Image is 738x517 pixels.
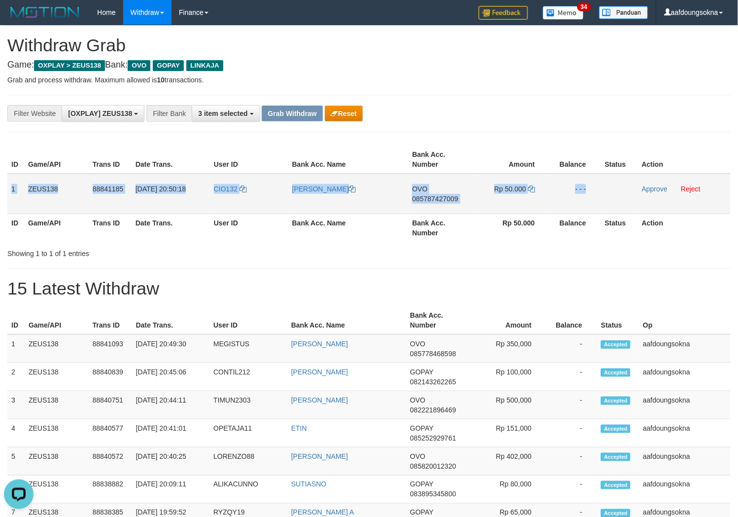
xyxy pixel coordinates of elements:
[412,195,458,203] span: Copy 085787427009 to clipboard
[210,363,287,391] td: CONTIL212
[410,424,433,432] span: GOPAY
[291,509,354,517] a: [PERSON_NAME] A
[547,363,597,391] td: -
[210,146,288,174] th: User ID
[89,447,132,476] td: 88840572
[473,214,550,242] th: Rp 50.000
[25,476,89,504] td: ZEUS138
[639,306,731,334] th: Op
[291,452,348,460] a: [PERSON_NAME]
[642,185,668,193] a: Approve
[89,306,132,334] th: Trans ID
[7,36,731,55] h1: Withdraw Grab
[198,110,247,117] span: 3 item selected
[410,490,456,498] span: Copy 083895345800 to clipboard
[210,214,288,242] th: User ID
[412,185,427,193] span: OVO
[7,306,25,334] th: ID
[471,447,547,476] td: Rp 402,000
[410,340,425,348] span: OVO
[132,419,210,447] td: [DATE] 20:41:01
[410,368,433,376] span: GOPAY
[25,306,89,334] th: Game/API
[410,462,456,470] span: Copy 085820012320 to clipboard
[89,363,132,391] td: 88840839
[410,406,456,414] span: Copy 082221896469 to clipboard
[471,363,547,391] td: Rp 100,000
[410,434,456,442] span: Copy 085252929761 to clipboard
[214,185,238,193] span: CIO132
[639,419,731,447] td: aafdoungsokna
[288,146,409,174] th: Bank Acc. Name
[210,419,287,447] td: OPETAJA11
[7,334,25,363] td: 1
[24,174,89,214] td: ZEUS138
[494,185,527,193] span: Rp 50.000
[406,306,471,334] th: Bank Acc. Number
[7,60,731,70] h4: Game: Bank:
[287,306,406,334] th: Bank Acc. Name
[89,476,132,504] td: 88838882
[89,391,132,419] td: 88840751
[550,214,601,242] th: Balance
[25,334,89,363] td: ZEUS138
[410,378,456,386] span: Copy 082143262265 to clipboard
[599,6,648,19] img: panduan.png
[25,363,89,391] td: ZEUS138
[7,75,731,85] p: Grab and process withdraw. Maximum allowed is transactions.
[601,369,631,377] span: Accepted
[7,279,731,298] h1: 15 Latest Withdraw
[547,447,597,476] td: -
[7,363,25,391] td: 2
[639,363,731,391] td: aafdoungsokna
[550,146,601,174] th: Balance
[639,391,731,419] td: aafdoungsokna
[210,391,287,419] td: TIMUN2303
[132,363,210,391] td: [DATE] 20:45:06
[291,424,307,432] a: ETIN
[132,391,210,419] td: [DATE] 20:44:11
[547,334,597,363] td: -
[325,106,363,121] button: Reset
[192,105,260,122] button: 3 item selected
[601,214,638,242] th: Status
[288,214,409,242] th: Bank Acc. Name
[408,146,473,174] th: Bank Acc. Number
[7,245,300,258] div: Showing 1 to 1 of 1 entries
[93,185,123,193] span: 88841185
[410,396,425,404] span: OVO
[410,350,456,358] span: Copy 085778468598 to clipboard
[291,368,348,376] a: [PERSON_NAME]
[7,5,82,20] img: MOTION_logo.png
[577,2,591,11] span: 34
[601,340,631,349] span: Accepted
[547,306,597,334] th: Balance
[153,60,184,71] span: GOPAY
[132,476,210,504] td: [DATE] 20:09:11
[7,391,25,419] td: 3
[473,146,550,174] th: Amount
[601,481,631,489] span: Accepted
[291,480,327,488] a: SUTIASNO
[7,214,24,242] th: ID
[291,340,348,348] a: [PERSON_NAME]
[639,476,731,504] td: aafdoungsokna
[89,334,132,363] td: 88841093
[471,334,547,363] td: Rp 350,000
[547,419,597,447] td: -
[408,214,473,242] th: Bank Acc. Number
[25,419,89,447] td: ZEUS138
[136,185,186,193] span: [DATE] 20:50:18
[89,214,132,242] th: Trans ID
[210,476,287,504] td: ALIKACUNNO
[4,4,34,34] button: Open LiveChat chat widget
[210,306,287,334] th: User ID
[25,391,89,419] td: ZEUS138
[210,447,287,476] td: LORENZO88
[262,106,322,121] button: Grab Withdraw
[601,146,638,174] th: Status
[638,214,731,242] th: Action
[528,185,535,193] a: Copy 50000 to clipboard
[471,306,547,334] th: Amount
[601,453,631,461] span: Accepted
